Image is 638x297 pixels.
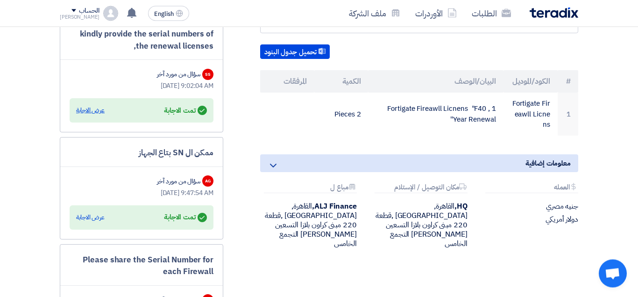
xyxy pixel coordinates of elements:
div: القاهرة, [GEOGRAPHIC_DATA] ,قطعة 220 مبنى كراون بلازا التسعين [PERSON_NAME] التجمع الخامس [371,202,468,248]
div: AG [202,175,213,187]
b: HQ, [454,201,468,212]
button: تحميل جدول البنود [260,44,330,59]
span: English [154,11,174,17]
div: [PERSON_NAME] [60,14,99,20]
div: جنيه مصري [482,202,578,211]
span: معلومات إضافية [525,158,571,168]
div: العمله [485,183,578,193]
div: دولار أمريكي [482,215,578,224]
div: تمت الاجابة [164,211,207,224]
button: English [148,6,189,21]
div: Please share the Serial Number for each Firewall [70,254,213,278]
th: البيان/الوصف [368,70,503,93]
div: سؤال من مورد آخر [157,176,200,186]
div: ممكن ال SN بتاع الجهاز [70,147,213,159]
div: SS [202,69,213,80]
th: # [558,70,579,93]
a: الطلبات [464,2,518,24]
td: 2 Pieces [314,93,369,136]
div: القاهرة, [GEOGRAPHIC_DATA] ,قطعة 220 مبنى كراون بلازا التسعين [PERSON_NAME] التجمع الخامس [260,202,357,248]
td: Fortigate Fireawll Licnens [503,93,558,136]
div: الحساب [79,7,99,15]
th: المرفقات [260,70,314,93]
div: kindly provide the serial numbers of the renewal licenses, [70,28,213,52]
div: [DATE] 9:02:04 AM [70,81,213,91]
a: ملف الشركة [341,2,408,24]
img: Teradix logo [530,7,578,18]
div: [DATE] 9:47:54 AM [70,188,213,198]
div: سؤال من مورد آخر [157,69,200,79]
td: Fortigate Fireawll Licnens "F40 , 1 Year Renewal" [368,93,503,136]
a: الأوردرات [408,2,464,24]
td: 1 [558,93,579,136]
div: تمت الاجابة [164,104,207,117]
b: ALJ Finance, [312,201,357,212]
img: profile_test.png [103,6,118,21]
div: عرض الاجابة [76,106,105,115]
th: الكود/الموديل [503,70,558,93]
div: مباع ل [264,183,357,193]
th: الكمية [314,70,369,93]
div: Open chat [599,260,627,288]
div: مكان التوصيل / الإستلام [375,183,468,193]
div: عرض الاجابة [76,213,105,222]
